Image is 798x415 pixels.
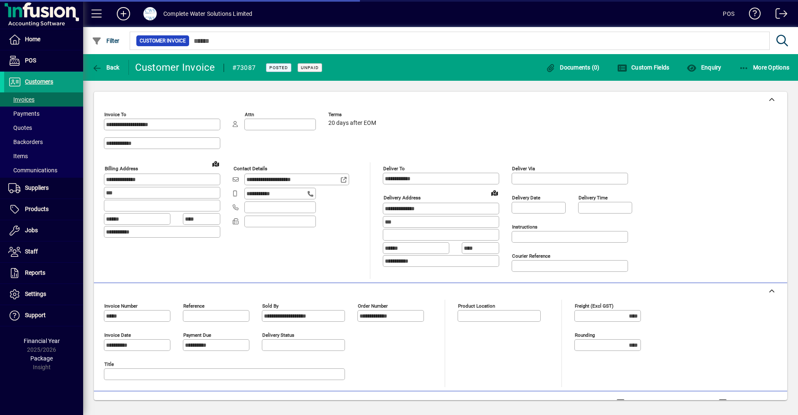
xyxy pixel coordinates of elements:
[163,7,253,20] div: Complete Water Solutions Limited
[104,112,126,117] mat-label: Invoice To
[25,36,40,42] span: Home
[458,303,495,309] mat-label: Product location
[90,33,122,48] button: Filter
[575,303,613,309] mat-label: Freight (excl GST)
[269,65,288,70] span: Posted
[4,263,83,283] a: Reports
[25,57,36,64] span: POS
[4,121,83,135] a: Quotes
[4,92,83,107] a: Invoices
[626,399,704,407] label: Show Line Volumes/Weights
[301,65,319,70] span: Unpaid
[546,64,600,71] span: Documents (0)
[8,139,43,145] span: Backorders
[140,37,186,45] span: Customer Invoice
[615,60,672,75] button: Custom Fields
[232,61,256,75] div: #73087
[25,206,49,212] span: Products
[512,195,540,201] mat-label: Delivery date
[512,166,535,171] mat-label: Deliver via
[4,50,83,71] a: POS
[25,184,49,191] span: Suppliers
[4,135,83,149] a: Backorders
[544,60,602,75] button: Documents (0)
[25,269,45,276] span: Reports
[90,60,122,75] button: Back
[83,60,129,75] app-page-header-button: Back
[4,241,83,262] a: Staff
[4,199,83,220] a: Products
[4,163,83,177] a: Communications
[328,112,378,117] span: Terms
[262,332,294,338] mat-label: Delivery status
[739,64,790,71] span: More Options
[8,124,32,131] span: Quotes
[617,64,670,71] span: Custom Fields
[209,157,222,170] a: View on map
[743,2,761,29] a: Knowledge Base
[8,153,28,159] span: Items
[24,338,60,344] span: Financial Year
[328,120,376,127] span: 20 days after EOM
[92,37,120,44] span: Filter
[358,303,388,309] mat-label: Order number
[4,149,83,163] a: Items
[723,7,734,20] div: POS
[579,195,608,201] mat-label: Delivery time
[25,227,38,234] span: Jobs
[262,303,278,309] mat-label: Sold by
[512,224,537,230] mat-label: Instructions
[25,248,38,255] span: Staff
[104,303,138,309] mat-label: Invoice number
[135,61,215,74] div: Customer Invoice
[4,29,83,50] a: Home
[25,291,46,297] span: Settings
[25,78,53,85] span: Customers
[8,167,57,174] span: Communications
[183,332,211,338] mat-label: Payment due
[4,284,83,305] a: Settings
[685,60,723,75] button: Enquiry
[8,110,39,117] span: Payments
[25,312,46,318] span: Support
[729,399,777,407] label: Show Cost/Profit
[137,6,163,21] button: Profile
[30,355,53,362] span: Package
[8,96,34,103] span: Invoices
[4,305,83,326] a: Support
[104,361,114,367] mat-label: Title
[512,253,550,259] mat-label: Courier Reference
[110,6,137,21] button: Add
[575,332,595,338] mat-label: Rounding
[4,178,83,199] a: Suppliers
[769,2,788,29] a: Logout
[4,220,83,241] a: Jobs
[92,64,120,71] span: Back
[383,166,405,171] mat-label: Deliver To
[245,112,254,117] mat-label: Attn
[737,60,792,75] button: More Options
[488,186,501,199] a: View on map
[687,64,721,71] span: Enquiry
[183,303,204,309] mat-label: Reference
[4,107,83,121] a: Payments
[104,332,131,338] mat-label: Invoice date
